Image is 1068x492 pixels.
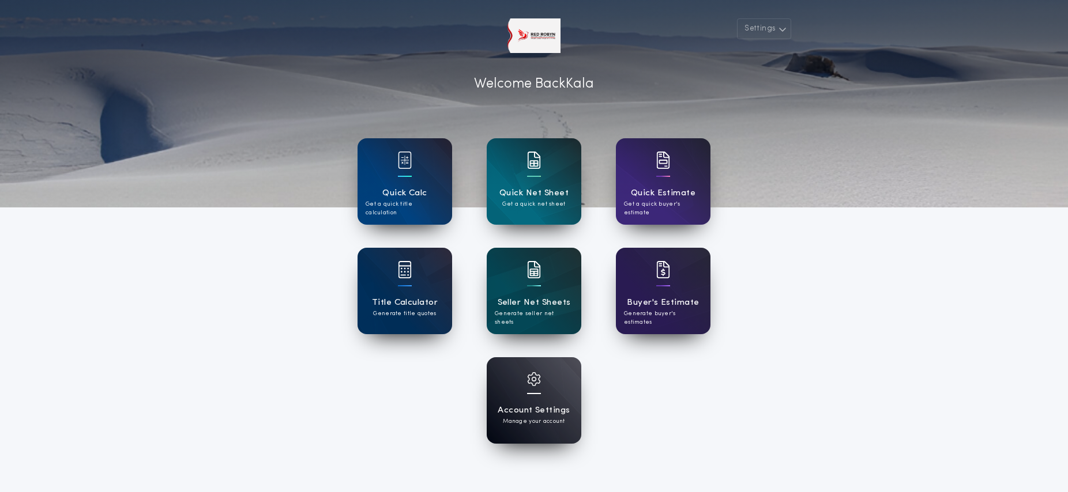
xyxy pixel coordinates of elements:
[624,309,702,327] p: Generate buyer's estimates
[527,372,541,386] img: card icon
[487,248,581,334] a: card iconSeller Net SheetsGenerate seller net sheets
[737,18,791,39] button: Settings
[507,18,561,53] img: account-logo
[495,309,573,327] p: Generate seller net sheets
[527,152,541,169] img: card icon
[358,248,452,334] a: card iconTitle CalculatorGenerate title quotes
[398,261,412,278] img: card icon
[498,296,571,309] h1: Seller Net Sheets
[366,200,444,217] p: Get a quick title calculation
[499,187,569,200] h1: Quick Net Sheet
[498,404,570,417] h1: Account Settings
[398,152,412,169] img: card icon
[358,138,452,225] a: card iconQuick CalcGet a quick title calculation
[487,138,581,225] a: card iconQuick Net SheetGet a quick net sheet
[503,417,565,426] p: Manage your account
[616,248,710,334] a: card iconBuyer's EstimateGenerate buyer's estimates
[487,357,581,444] a: card iconAccount SettingsManage your account
[656,152,670,169] img: card icon
[527,261,541,278] img: card icon
[656,261,670,278] img: card icon
[624,200,702,217] p: Get a quick buyer's estimate
[631,187,696,200] h1: Quick Estimate
[372,296,438,309] h1: Title Calculator
[373,309,436,318] p: Generate title quotes
[474,74,594,94] p: Welcome Back Kala
[616,138,710,225] a: card iconQuick EstimateGet a quick buyer's estimate
[382,187,427,200] h1: Quick Calc
[627,296,699,309] h1: Buyer's Estimate
[502,200,565,209] p: Get a quick net sheet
